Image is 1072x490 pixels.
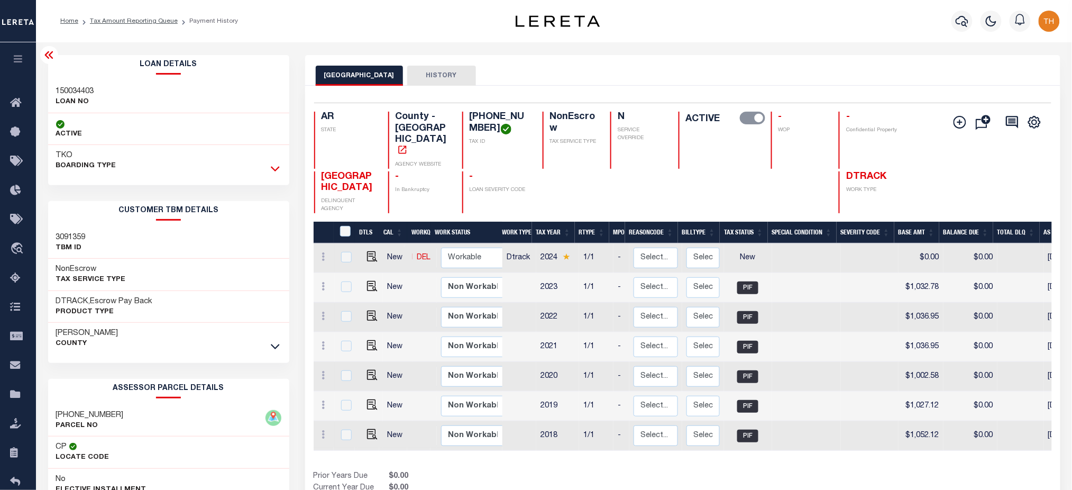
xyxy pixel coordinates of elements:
th: DTLS [355,222,379,243]
p: PARCEL NO [56,421,124,431]
a: Tax Amount Reporting Queue [90,18,178,24]
th: RType: activate to sort column ascending [575,222,609,243]
i: travel_explore [10,242,27,256]
p: TBM ID [56,243,86,253]
td: New [383,362,413,392]
p: STATE [322,126,375,134]
td: 2023 [536,273,579,303]
p: BOARDING TYPE [56,161,116,171]
p: Product Type [56,307,153,317]
td: 2022 [536,303,579,332]
h2: ASSESSOR PARCEL DETAILS [48,379,289,398]
p: In Bankruptcy [396,186,450,194]
td: 2019 [536,392,579,421]
td: New [383,392,413,421]
td: $1,027.12 [899,392,943,421]
td: 1/1 [579,243,613,273]
td: $1,036.95 [899,332,943,362]
h3: 3091359 [56,232,86,243]
td: - [613,421,629,451]
h3: 150034403 [56,86,94,97]
h4: N [618,112,666,123]
h3: DTRACK,Escrow Pay Back [56,296,153,307]
span: [GEOGRAPHIC_DATA] [322,172,373,193]
span: - [396,172,399,182]
h2: Loan Details [48,55,289,75]
th: Tax Year: activate to sort column ascending [532,222,575,243]
td: - [613,243,629,273]
p: TAX ID [470,138,530,146]
h3: NonEscrow [56,264,126,275]
span: PIF [737,341,758,353]
a: Home [60,18,78,24]
p: ACTIVE [56,129,83,140]
td: New [383,421,413,451]
td: 1/1 [579,421,613,451]
th: WorkQ [407,222,430,243]
td: 1/1 [579,362,613,392]
p: TAX SERVICE TYPE [550,138,598,146]
span: - [846,112,850,122]
h3: [PHONE_NUMBER] [56,410,124,421]
td: - [613,332,629,362]
th: Special Condition: activate to sort column ascending [768,222,837,243]
p: SERVICE OVERRIDE [618,126,666,142]
li: Payment History [178,16,238,26]
h4: AR [322,112,375,123]
td: $0.00 [943,273,997,303]
h4: County - [GEOGRAPHIC_DATA] [396,112,450,157]
h3: CP [56,442,67,452]
p: Confidential Property [846,126,900,134]
th: MPO [609,222,625,243]
td: 2020 [536,362,579,392]
h4: [PHONE_NUMBER] [470,112,530,134]
p: DELINQUENT AGENCY [322,197,375,213]
th: Total DLQ: activate to sort column ascending [993,222,1040,243]
td: 1/1 [579,303,613,332]
span: PIF [737,282,758,294]
img: logo-dark.svg [516,15,600,27]
h3: [PERSON_NAME] [56,328,118,339]
th: Balance Due: activate to sort column ascending [939,222,993,243]
th: &nbsp;&nbsp;&nbsp;&nbsp;&nbsp;&nbsp;&nbsp;&nbsp;&nbsp;&nbsp; [314,222,334,243]
td: New [724,243,772,273]
span: $0.00 [387,471,411,483]
th: &nbsp; [334,222,355,243]
td: $0.00 [943,243,997,273]
p: Tax Service Type [56,275,126,285]
h2: CUSTOMER TBM DETAILS [48,201,289,221]
td: $0.00 [899,243,943,273]
td: New [383,303,413,332]
span: PIF [737,311,758,324]
span: - [778,112,782,122]
h3: TKO [56,150,116,161]
td: - [613,362,629,392]
span: PIF [737,430,758,442]
td: New [383,332,413,362]
td: 1/1 [579,392,613,421]
td: New [383,243,413,273]
button: HISTORY [407,66,476,86]
th: Tax Status: activate to sort column ascending [720,222,768,243]
p: WOP [778,126,827,134]
span: DTRACK [846,172,886,182]
h3: No [56,474,66,485]
td: $1,036.95 [899,303,943,332]
td: $0.00 [943,392,997,421]
span: - [470,172,473,182]
td: $0.00 [943,362,997,392]
td: $0.00 [943,303,997,332]
td: $0.00 [943,332,997,362]
p: LOAN NO [56,97,94,107]
img: Star.svg [563,253,570,260]
th: BillType: activate to sort column ascending [678,222,720,243]
th: CAL: activate to sort column ascending [379,222,407,243]
img: svg+xml;base64,PHN2ZyB4bWxucz0iaHR0cDovL3d3dy53My5vcmcvMjAwMC9zdmciIHBvaW50ZXItZXZlbnRzPSJub25lIi... [1039,11,1060,32]
p: County [56,339,118,349]
td: $1,052.12 [899,421,943,451]
th: Severity Code: activate to sort column ascending [837,222,894,243]
p: Locate Code [56,452,109,463]
td: 1/1 [579,332,613,362]
label: ACTIVE [686,112,720,126]
th: Work Type [498,222,532,243]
